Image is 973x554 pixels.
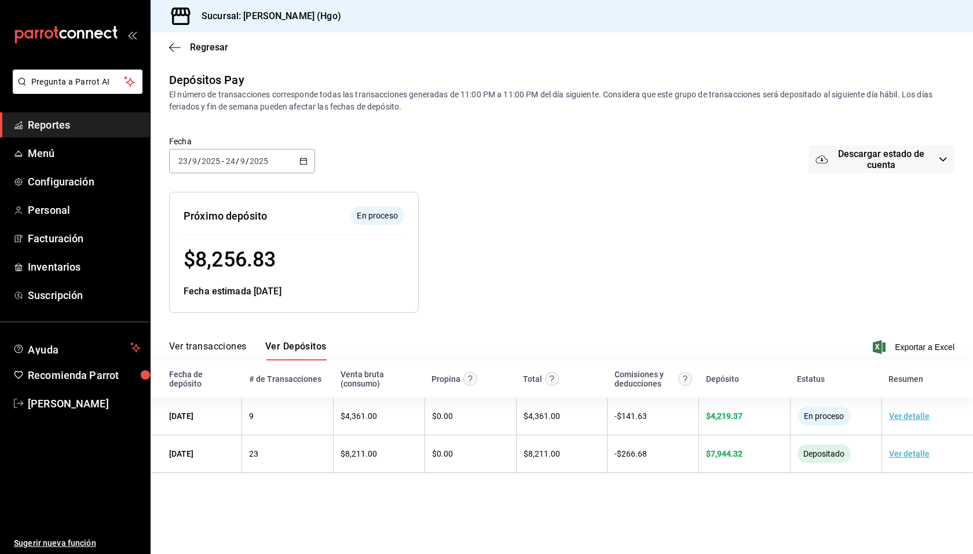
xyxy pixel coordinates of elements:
[178,156,188,166] input: --
[28,259,141,275] span: Inventarios
[28,231,141,246] span: Facturación
[14,537,141,549] span: Sugerir nueva función
[249,374,321,384] div: # de Transacciones
[169,341,327,360] div: navigation tabs
[799,449,849,458] span: Depositado
[169,71,244,89] div: Depósitos Pay
[425,435,516,473] td: $0.00
[28,396,141,411] span: [PERSON_NAME]
[524,411,560,421] span: $ 4,361.00
[184,247,276,272] span: $ 8,256.83
[889,449,930,458] a: Ver detalle
[169,370,235,388] div: Fecha de depósito
[240,156,246,166] input: --
[809,145,954,173] button: Descargar estado de cuenta
[184,285,404,298] div: Fecha estimada [DATE]
[463,372,477,386] svg: Las propinas mostradas excluyen toda configuración de retención.
[242,435,334,473] td: 23
[341,411,377,421] span: $ 4,361.00
[236,156,239,166] span: /
[341,449,377,458] span: $ 8,211.00
[889,411,930,421] a: Ver detalle
[28,202,141,218] span: Personal
[151,398,242,435] td: [DATE]
[28,174,141,189] span: Configuración
[614,370,675,388] div: Comisiones y deducciones
[197,156,201,166] span: /
[678,372,692,386] svg: Contempla comisión de ventas y propinas, IVA, cancelaciones y devoluciones.
[888,374,923,384] div: Resumen
[28,117,141,133] span: Reportes
[798,407,851,425] div: El depósito aún no se ha enviado a tu cuenta bancaria.
[222,156,224,166] span: -
[265,341,327,360] button: Ver Depósitos
[431,374,460,384] div: Propina
[706,411,742,421] span: $ 4,219.37
[28,145,141,161] span: Menú
[425,398,516,435] td: $0.00
[706,374,739,384] div: Depósito
[201,156,221,166] input: ----
[28,367,141,383] span: Recomienda Parrot
[188,156,192,166] span: /
[169,341,247,360] button: Ver transacciones
[28,341,126,355] span: Ayuda
[169,137,315,145] label: Fecha
[351,206,404,225] div: El depósito aún no se ha enviado a tu cuenta bancaria.
[8,84,142,96] a: Pregunta a Parrot AI
[523,374,542,384] div: Total
[169,42,228,53] button: Regresar
[797,374,825,384] div: Estatus
[798,444,851,463] div: El monto ha sido enviado a tu cuenta bancaria. Puede tardar en verse reflejado, según la entidad ...
[341,370,418,388] div: Venta bruta (consumo)
[169,89,954,113] div: El número de transacciones corresponde todas las transacciones generadas de 11:00 PM a 11:00 PM d...
[31,76,125,88] span: Pregunta a Parrot AI
[875,340,954,354] button: Exportar a Excel
[545,372,559,386] svg: Este monto equivale al total de la venta más otros abonos antes de aplicar comisión e IVA.
[828,148,935,170] span: Descargar estado de cuenta
[28,287,141,303] span: Suscripción
[192,9,341,23] h3: Sucursal: [PERSON_NAME] (Hgo)
[352,210,402,222] span: En proceso
[614,411,647,421] span: - $ 141.63
[799,411,848,421] span: En proceso
[242,398,334,435] td: 9
[190,42,228,53] span: Regresar
[192,156,197,166] input: --
[524,449,560,458] span: $ 8,211.00
[225,156,236,166] input: --
[614,449,647,458] span: - $ 266.68
[706,449,742,458] span: $ 7,944.32
[246,156,249,166] span: /
[151,435,242,473] td: [DATE]
[249,156,269,166] input: ----
[127,30,137,39] button: open_drawer_menu
[184,208,267,224] div: Próximo depósito
[13,70,142,94] button: Pregunta a Parrot AI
